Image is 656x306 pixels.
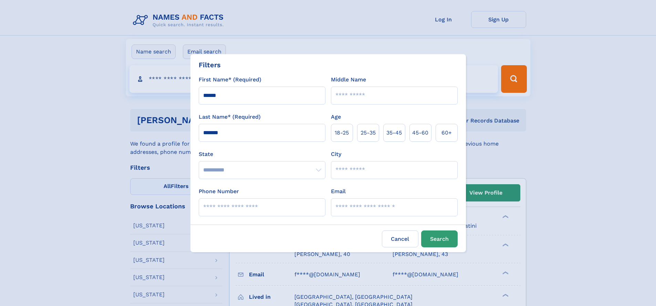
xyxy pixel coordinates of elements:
[331,76,366,84] label: Middle Name
[335,129,349,137] span: 18‑25
[199,60,221,70] div: Filters
[199,187,239,196] label: Phone Number
[421,230,458,247] button: Search
[382,230,418,247] label: Cancel
[412,129,428,137] span: 45‑60
[331,113,341,121] label: Age
[199,150,325,158] label: State
[199,76,261,84] label: First Name* (Required)
[199,113,261,121] label: Last Name* (Required)
[361,129,376,137] span: 25‑35
[386,129,402,137] span: 35‑45
[441,129,452,137] span: 60+
[331,187,346,196] label: Email
[331,150,341,158] label: City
